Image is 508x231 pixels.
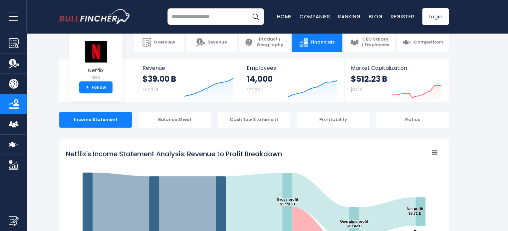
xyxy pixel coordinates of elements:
a: Register [390,13,414,20]
div: Ratios [376,112,449,128]
a: Blog [369,13,382,20]
button: Search [247,8,264,25]
a: Companies [300,13,330,20]
a: Revenue [186,32,237,52]
a: Ranking [338,13,361,20]
a: CEO Salary / Employees [345,32,395,52]
span: Competitors [414,40,443,45]
span: Financials [311,40,335,45]
img: bullfincher logo [59,9,131,24]
span: Revenue [142,65,233,71]
strong: $39.00 B [142,74,176,84]
span: Employees [247,65,337,71]
a: Product / Geography [239,32,289,52]
tspan: Netflix's Income Statement Analysis: Revenue to Profit Breakdown [66,149,282,159]
div: Cashflow Statement [218,112,290,128]
div: Income Statement [59,112,132,128]
small: [DATE] [351,87,364,92]
a: Employees 14,000 FY 2024 [240,59,344,102]
a: Market Capitalization $512.23 B [DATE] [344,59,448,102]
a: Competitors [397,32,449,52]
a: Revenue $39.00 B FY 2024 [136,59,240,102]
span: Overview [154,40,175,45]
span: Product / Geography [256,37,284,48]
a: Overview [134,32,184,52]
div: Balance Sheet [138,112,211,128]
strong: + [86,84,89,90]
text: Operating profit $10.42 B [340,219,368,228]
span: Market Capitalization [351,65,441,71]
small: FY 2024 [142,87,158,92]
div: Profitability [297,112,370,128]
text: Net profit $8.71 B [406,207,423,215]
a: Go to homepage [59,9,131,24]
span: Revenue [207,40,227,45]
a: Financials [292,32,342,52]
strong: $512.23 B [351,74,387,84]
small: NFLX [84,75,108,81]
a: Login [422,8,449,25]
a: Netflix NFLX [84,40,108,82]
a: Home [277,13,292,20]
span: Netflix [84,68,108,73]
text: Gross profit $17.96 B [277,197,298,206]
strong: 14,000 [247,74,272,84]
span: CEO Salary / Employees [361,37,389,48]
small: FY 2024 [247,87,263,92]
a: +Follow [79,81,113,93]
